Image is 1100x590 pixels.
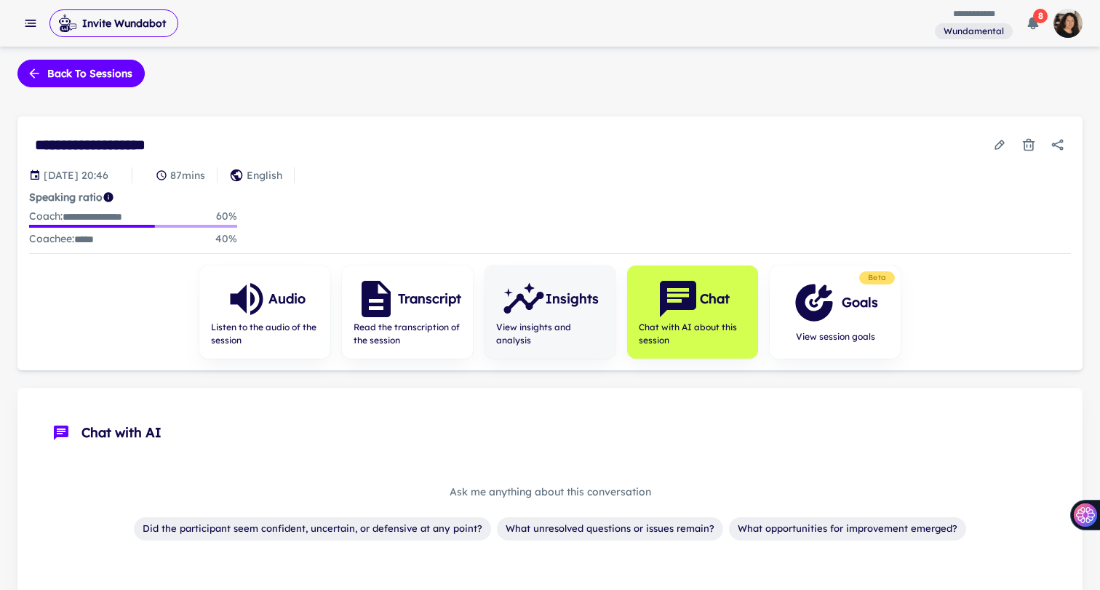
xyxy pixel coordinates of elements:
button: 8 [1019,9,1048,38]
span: Did the participant seem confident, uncertain, or defensive at any point? [134,522,491,536]
button: Share session [1045,132,1071,158]
div: What opportunities for improvement emerged? [729,517,966,541]
button: Delete session [1016,132,1042,158]
strong: Speaking ratio [29,191,103,204]
svg: Coach/coachee ideal ratio of speaking is roughly 20:80. Mentor/mentee ideal ratio of speaking is ... [103,191,114,203]
p: Session date [44,167,108,183]
p: Coachee : [29,231,94,247]
span: Chat with AI [81,423,1048,443]
span: Invite Wundabot to record a meeting [49,9,178,38]
span: Chat with AI about this session [639,321,746,347]
span: Beta [862,272,892,284]
span: What opportunities for improvement emerged? [729,522,966,536]
button: TranscriptRead the transcription of the session [342,266,473,359]
p: Ask me anything about this conversation [450,484,651,500]
span: Listen to the audio of the session [211,321,319,347]
h6: Insights [546,289,599,309]
button: Invite Wundabot [49,9,178,37]
p: Coach : [29,208,122,225]
div: What unresolved questions or issues remain? [497,517,723,541]
p: 87 mins [170,167,205,183]
p: English [247,167,282,183]
button: InsightsView insights and analysis [485,266,615,359]
button: ChatChat with AI about this session [627,266,758,359]
div: Did the participant seem confident, uncertain, or defensive at any point? [134,517,491,541]
button: GoalsView session goals [770,266,901,359]
button: Edit session [987,132,1013,158]
span: What unresolved questions or issues remain? [497,522,723,536]
span: You are a member of this workspace. Contact your workspace owner for assistance. [935,22,1013,40]
img: photoURL [1053,9,1083,38]
h6: Transcript [398,289,461,309]
span: 8 [1033,9,1048,23]
h6: Chat [700,289,730,309]
span: Wundamental [938,25,1010,38]
h6: Goals [842,292,878,313]
p: 60 % [216,208,237,225]
button: Back to sessions [17,60,145,87]
p: 40 % [215,231,237,247]
button: AudioListen to the audio of the session [199,266,330,359]
h6: Audio [268,289,306,309]
span: Read the transcription of the session [354,321,461,347]
span: View session goals [792,330,878,343]
span: View insights and analysis [496,321,604,347]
